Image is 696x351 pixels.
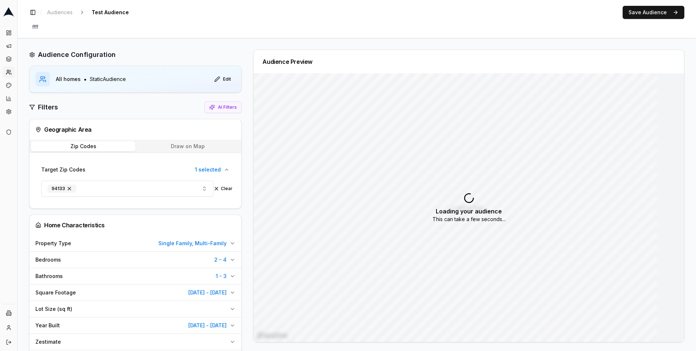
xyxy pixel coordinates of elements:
button: Zip Codes [31,141,135,151]
span: 1 - 3 [216,273,227,280]
span: Zestimate [35,338,61,346]
span: Target Zip Codes [41,166,85,173]
button: Year Built[DATE] - [DATE] [30,317,241,333]
button: Edit [210,73,235,85]
button: Bathrooms1 - 3 [30,268,241,284]
h2: Filters [38,102,58,112]
span: Audiences [47,9,73,16]
span: • [84,75,87,84]
span: All homes [56,76,81,83]
span: ffff [29,22,41,32]
span: [DATE] - [DATE] [188,322,227,329]
h2: Audience Configuration [38,50,116,60]
button: Bedrooms2 - 4 [30,252,241,268]
span: 2 - 4 [214,256,227,263]
span: Static Audience [90,76,126,83]
span: Single Family, Multi-Family [158,240,227,247]
button: Lot Size (sq ft) [30,301,241,317]
button: Log out [3,336,15,348]
div: Home Characteristics [35,221,235,229]
a: Audiences [44,7,76,18]
button: Save Audience [623,6,684,19]
button: AI Filters [204,101,242,113]
span: AI Filters [218,104,237,110]
span: Bathrooms [35,273,63,280]
button: Square Footage[DATE] - [DATE] [30,285,241,301]
span: Year Built [35,322,60,329]
button: Property TypeSingle Family, Multi-Family [30,235,241,251]
div: Audience Preview [262,59,312,65]
button: Clear [214,186,232,192]
div: 94133 [47,185,76,193]
span: Lot Size (sq ft) [35,305,72,313]
nav: breadcrumb [44,7,143,18]
button: Zestimate [30,334,241,350]
button: Draw on Map [135,141,240,151]
span: Square Footage [35,289,76,296]
button: Target Zip Codes1 selected [35,162,235,178]
p: This can take a few seconds... [432,216,505,223]
div: Target Zip Codes1 selected [35,178,235,202]
span: [DATE] - [DATE] [188,289,227,296]
div: Geographic Area [35,125,235,134]
p: Loading your audience [436,207,502,216]
span: Bedrooms [35,256,61,263]
span: 1 selected [195,166,221,173]
span: Property Type [35,240,71,247]
span: Test Audience [89,7,132,18]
